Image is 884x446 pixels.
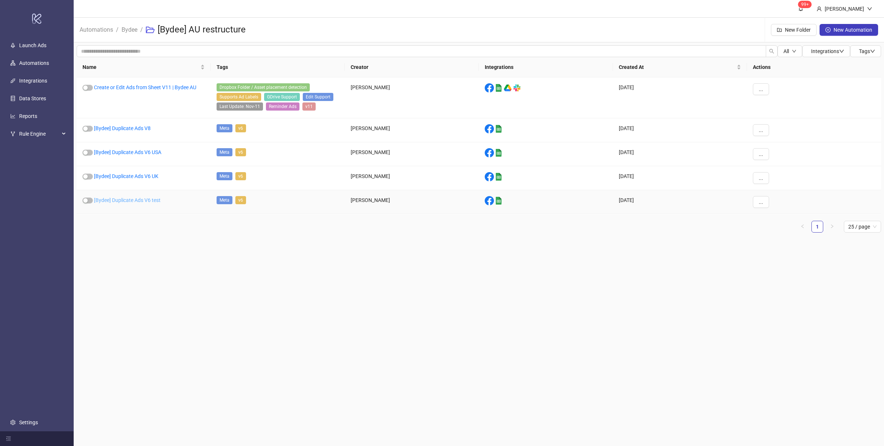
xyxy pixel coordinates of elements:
span: Supports Ad Labels [217,93,261,101]
button: left [797,221,808,233]
span: down [867,6,872,11]
a: Data Stores [19,95,46,101]
div: [PERSON_NAME] [345,77,479,118]
span: Meta [217,124,232,132]
th: Created At [613,57,747,77]
li: 1 [811,221,823,233]
span: down [839,49,844,54]
span: ... [759,127,763,133]
button: ... [753,148,769,160]
span: 25 / page [848,221,877,232]
span: Integrations [811,48,844,54]
span: Name [83,63,199,71]
span: GDrive Support [264,93,300,101]
span: v6 [235,124,246,132]
a: Bydee [120,25,139,33]
button: Tagsdown [850,45,881,57]
div: [DATE] [613,77,747,118]
span: left [800,224,805,229]
li: / [116,18,119,42]
span: v6 [235,196,246,204]
div: [DATE] [613,118,747,142]
span: Meta [217,148,232,156]
h3: [Bydee] AU restructure [158,24,246,36]
span: Tags [859,48,875,54]
div: [DATE] [613,190,747,214]
span: v11 [302,102,316,111]
button: ... [753,124,769,136]
div: [PERSON_NAME] [345,142,479,166]
button: Alldown [778,45,802,57]
span: down [870,49,875,54]
th: Name [77,57,211,77]
span: Edit Support [303,93,333,101]
span: right [830,224,834,229]
span: user [817,6,822,11]
a: [Bydee] Duplicate Ads V6 UK [94,173,158,179]
span: v6 [235,172,246,180]
span: All [783,48,789,54]
a: Automations [78,25,115,33]
div: [PERSON_NAME] [345,166,479,190]
li: Previous Page [797,221,808,233]
a: [Bydee] Duplicate Ads V6 test [94,197,161,203]
a: Integrations [19,78,47,84]
span: Created At [619,63,735,71]
span: Rule Engine [19,126,60,141]
th: Tags [211,57,345,77]
span: search [769,49,774,54]
span: Reminder Ads [266,102,299,111]
a: Settings [19,419,38,425]
a: Automations [19,60,49,66]
button: New Automation [820,24,878,36]
span: down [792,49,796,53]
span: bell [798,6,803,11]
th: Creator [345,57,479,77]
span: fork [10,131,15,136]
span: ... [759,199,763,205]
li: / [140,18,143,42]
li: Next Page [826,221,838,233]
button: ... [753,83,769,95]
span: folder-add [777,27,782,32]
span: menu-fold [6,436,11,441]
div: [PERSON_NAME] [345,190,479,214]
span: New Automation [834,27,872,33]
a: [Bydee] Duplicate Ads V8 [94,125,151,131]
span: Last Update: Nov-11 [217,102,263,111]
a: Launch Ads [19,42,46,48]
div: [DATE] [613,142,747,166]
div: Page Size [844,221,881,233]
span: folder-open [146,25,155,34]
span: New Folder [785,27,811,33]
th: Integrations [479,57,613,77]
span: ... [759,175,763,181]
div: [DATE] [613,166,747,190]
sup: 1642 [798,1,812,8]
span: plus-circle [825,27,831,32]
button: ... [753,172,769,184]
span: v6 [235,148,246,156]
button: ... [753,196,769,208]
span: ... [759,151,763,157]
div: [PERSON_NAME] [822,5,867,13]
a: [Bydee] Duplicate Ads V6 USA [94,149,161,155]
span: Meta [217,196,232,204]
button: New Folder [771,24,817,36]
a: Create or Edit Ads from Sheet V11 | Bydee AU [94,84,196,90]
a: 1 [812,221,823,232]
span: Meta [217,172,232,180]
a: Reports [19,113,37,119]
button: Integrationsdown [802,45,850,57]
th: Actions [747,57,881,77]
div: [PERSON_NAME] [345,118,479,142]
button: right [826,221,838,233]
span: Dropbox Folder / Asset placement detection [217,83,310,91]
span: ... [759,86,763,92]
